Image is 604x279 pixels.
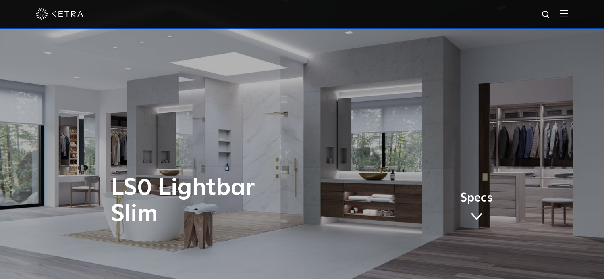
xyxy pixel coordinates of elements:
a: Specs [460,192,493,223]
span: Specs [460,192,493,204]
img: search icon [541,10,551,20]
img: Hamburger%20Nav.svg [560,10,568,17]
img: ketra-logo-2019-white [36,8,83,20]
h1: LS0 Lightbar Slim [111,175,335,227]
